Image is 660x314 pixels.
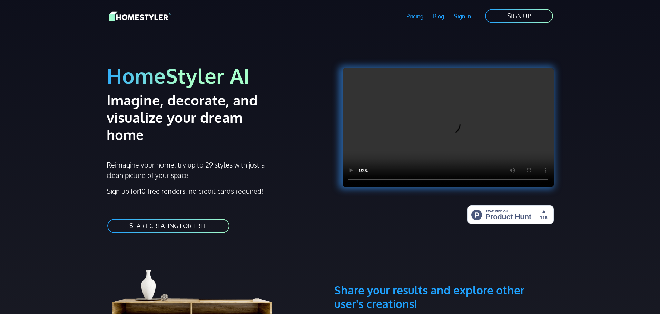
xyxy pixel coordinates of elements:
h1: HomeStyler AI [107,63,326,89]
img: HomeStyler AI logo [109,10,171,22]
strong: 10 free renders [139,186,185,195]
h3: Share your results and explore other user's creations! [334,250,554,311]
a: Pricing [401,8,428,24]
p: Reimagine your home: try up to 29 styles with just a clean picture of your space. [107,160,271,180]
a: Sign In [449,8,476,24]
a: START CREATING FOR FREE [107,218,230,234]
img: HomeStyler AI - Interior Design Made Easy: One Click to Your Dream Home | Product Hunt [467,205,554,224]
a: SIGN UP [484,8,554,24]
p: Sign up for , no credit cards required! [107,186,326,196]
a: Blog [428,8,449,24]
h2: Imagine, decorate, and visualize your dream home [107,91,282,143]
